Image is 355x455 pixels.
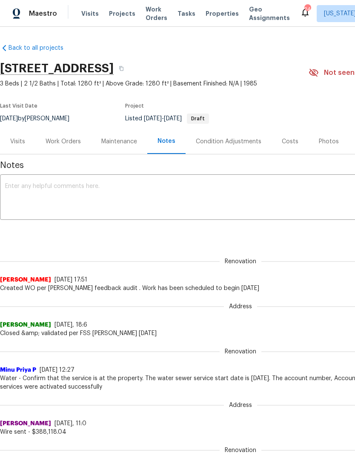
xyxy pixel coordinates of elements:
span: Renovation [220,347,261,356]
span: Visits [81,9,99,18]
span: [DATE] 12:27 [40,367,74,373]
span: [DATE] 17:51 [54,277,87,283]
span: - [144,116,182,122]
div: Notes [157,137,175,145]
div: Maintenance [101,137,137,146]
span: [DATE] [144,116,162,122]
div: 24 [304,5,310,14]
span: Renovation [220,446,261,455]
span: [DATE], 11:0 [54,421,86,427]
span: Properties [206,9,239,18]
span: Work Orders [146,5,167,22]
span: Geo Assignments [249,5,290,22]
span: Address [224,401,257,409]
span: Renovation [220,257,261,266]
span: Draft [188,116,208,121]
span: Maestro [29,9,57,18]
span: [DATE], 18:6 [54,322,87,328]
div: Visits [10,137,25,146]
div: Condition Adjustments [196,137,261,146]
span: Address [224,302,257,311]
span: Listed [125,116,209,122]
span: Project [125,103,144,108]
span: Projects [109,9,135,18]
div: Photos [319,137,339,146]
div: Work Orders [46,137,81,146]
button: Copy Address [114,61,129,76]
span: Tasks [177,11,195,17]
span: [DATE] [164,116,182,122]
div: Costs [282,137,298,146]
